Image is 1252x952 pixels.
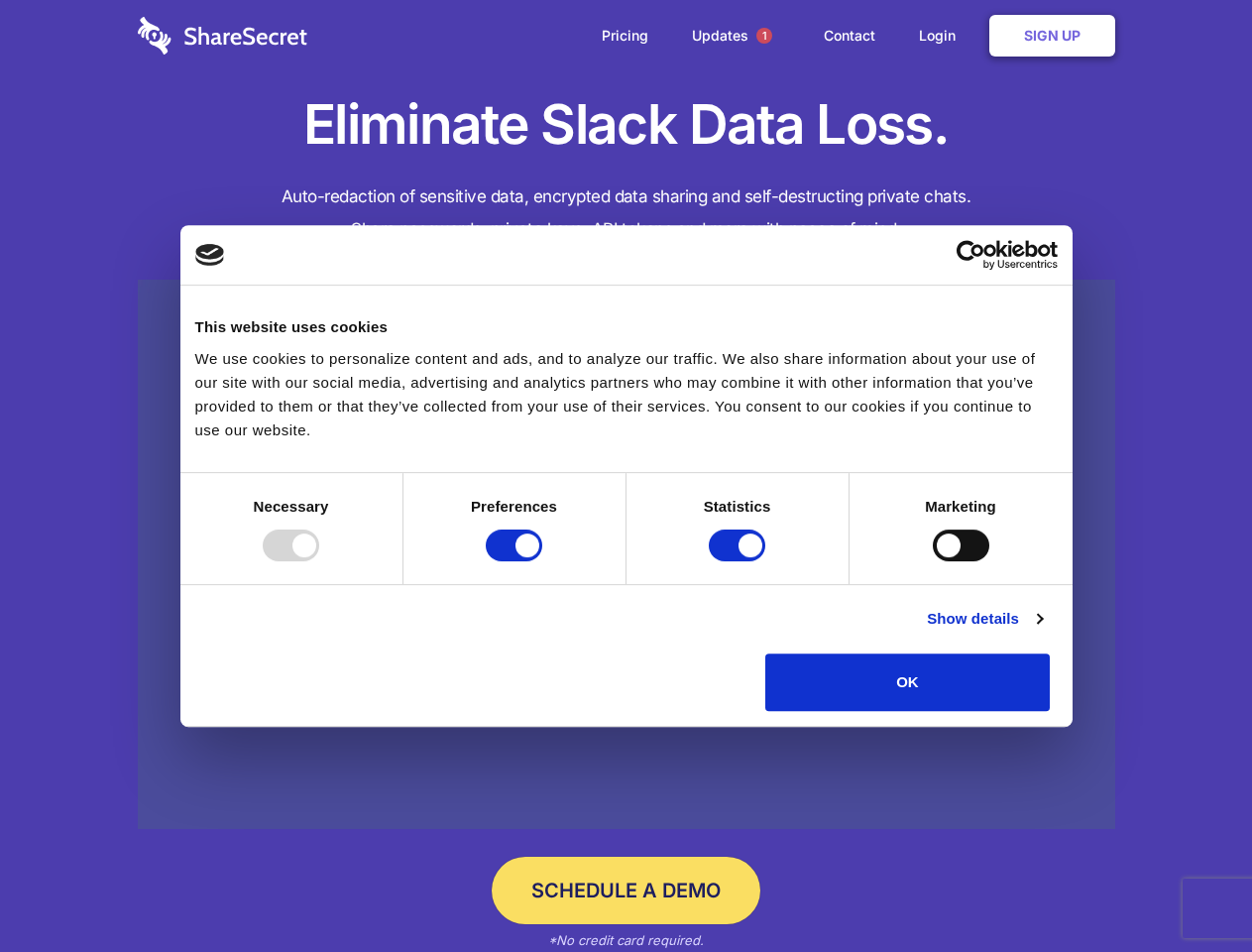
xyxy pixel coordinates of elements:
strong: Marketing [925,498,996,515]
span: 1 [756,28,772,44]
button: OK [765,654,1050,711]
div: We use cookies to personalize content and ads, and to analyze our traffic. We also share informat... [195,347,1058,442]
strong: Statistics [704,498,771,515]
a: Sign Up [989,15,1115,57]
a: Contact [804,5,895,66]
h1: Eliminate Slack Data Loss. [138,89,1115,161]
a: Wistia video thumbnail [138,280,1115,830]
a: Login [899,5,985,66]
img: logo [195,244,225,266]
h4: Auto-redaction of sensitive data, encrypted data sharing and self-destructing private chats. Shar... [138,180,1115,246]
strong: Preferences [471,498,557,515]
a: Show details [927,607,1042,631]
div: This website uses cookies [195,315,1058,339]
img: logo-wordmark-white-trans-d4663122ce5f474addd5e946df7df03e33cb6a1c49d2221995e7729f52c070b2.svg [138,17,307,55]
a: Schedule a Demo [492,857,760,924]
a: Pricing [582,5,668,66]
em: *No credit card required. [548,932,704,948]
strong: Necessary [254,498,329,515]
a: Usercentrics Cookiebot - opens in a new window [884,240,1058,270]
